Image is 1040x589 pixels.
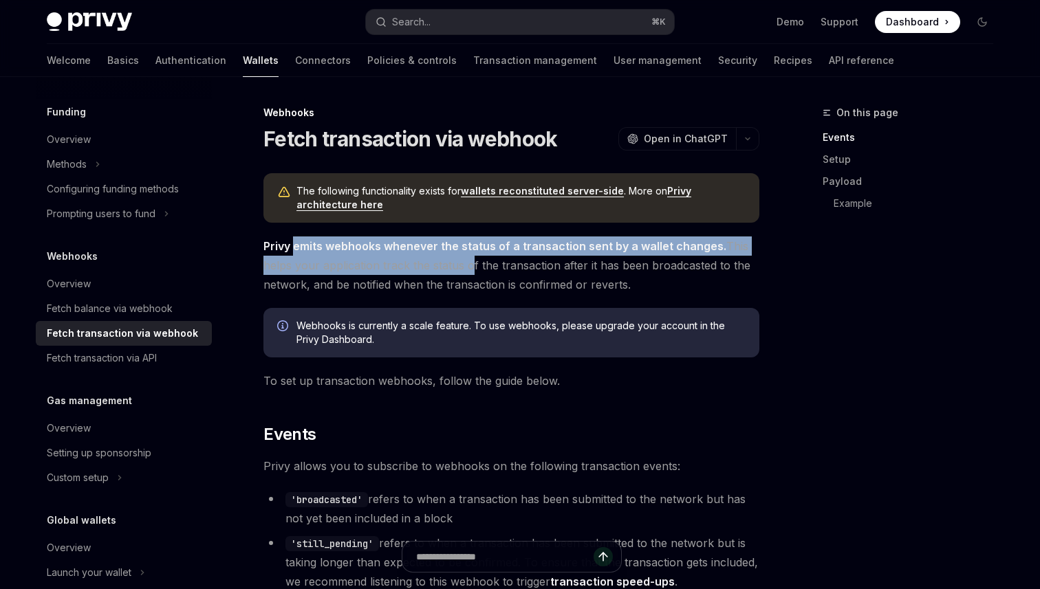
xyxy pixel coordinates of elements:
[594,547,613,566] button: Send message
[47,131,91,148] div: Overview
[263,456,759,476] span: Privy allows you to subscribe to webhooks on the following transaction events:
[285,536,379,551] code: 'still_pending'
[296,184,746,212] span: The following functionality exists for . More on
[47,564,131,581] div: Launch your wallet
[263,239,726,253] strong: Privy emits webhooks whenever the status of a transaction sent by a wallet changes.
[47,325,198,342] div: Fetch transaction via webhook
[774,44,812,77] a: Recipes
[47,420,91,436] div: Overview
[971,11,993,33] button: Toggle dark mode
[155,44,226,77] a: Authentication
[263,371,759,390] span: To set up transaction webhooks, follow the guide below.
[823,192,1004,214] a: Example
[366,10,674,34] button: Open search
[47,350,157,366] div: Fetch transaction via API
[243,44,279,77] a: Wallets
[823,148,1004,170] a: Setup
[886,15,939,29] span: Dashboard
[823,126,1004,148] a: Events
[47,205,155,222] div: Prompting users to fund
[47,44,91,77] a: Welcome
[651,16,666,27] span: ⌘ K
[618,127,736,151] button: Open in ChatGPT
[36,535,212,560] a: Overview
[263,236,759,294] span: This helps your application track the status of the transaction after it has been broadcasted to ...
[263,489,759,528] li: refers to when a transaction has been submitted to the network but has not yet been included in a...
[36,177,212,201] a: Configuring funding methods
[47,300,173,317] div: Fetch balance via webhook
[473,44,597,77] a: Transaction management
[36,296,212,321] a: Fetch balance via webhook
[47,445,151,461] div: Setting up sponsorship
[36,201,212,226] button: Toggle Prompting users to fund section
[263,126,557,151] h1: Fetch transaction via webhook
[285,492,368,507] code: 'broadcasted'
[392,14,431,30] div: Search...
[277,320,291,334] svg: Info
[47,392,132,409] h5: Gas management
[47,540,91,556] div: Overview
[295,44,351,77] a: Connectors
[36,416,212,441] a: Overview
[416,542,594,572] input: Ask a question...
[36,465,212,490] button: Toggle Custom setup section
[367,44,457,77] a: Policies & controls
[277,186,291,199] svg: Warning
[829,44,894,77] a: API reference
[36,321,212,346] a: Fetch transaction via webhook
[263,106,759,120] div: Webhooks
[107,44,139,77] a: Basics
[47,156,87,173] div: Methods
[36,271,212,296] a: Overview
[47,512,116,529] h5: Global wallets
[36,346,212,370] a: Fetch transaction via API
[47,181,179,197] div: Configuring funding methods
[614,44,702,77] a: User management
[47,104,86,120] h5: Funding
[823,170,1004,192] a: Payload
[36,152,212,177] button: Toggle Methods section
[875,11,960,33] a: Dashboard
[36,560,212,585] button: Toggle Launch your wallet section
[821,15,858,29] a: Support
[36,441,212,465] a: Setting up sponsorship
[36,127,212,152] a: Overview
[836,104,898,121] span: On this page
[644,132,728,146] span: Open in ChatGPT
[461,185,624,197] a: wallets reconstituted server-side
[47,276,91,292] div: Overview
[47,248,98,265] h5: Webhooks
[777,15,804,29] a: Demo
[718,44,757,77] a: Security
[47,12,132,32] img: dark logo
[296,319,746,346] span: Webhooks is currently a scale feature. To use webhooks, please upgrade your account in the Privy ...
[263,423,316,445] span: Events
[47,469,109,486] div: Custom setup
